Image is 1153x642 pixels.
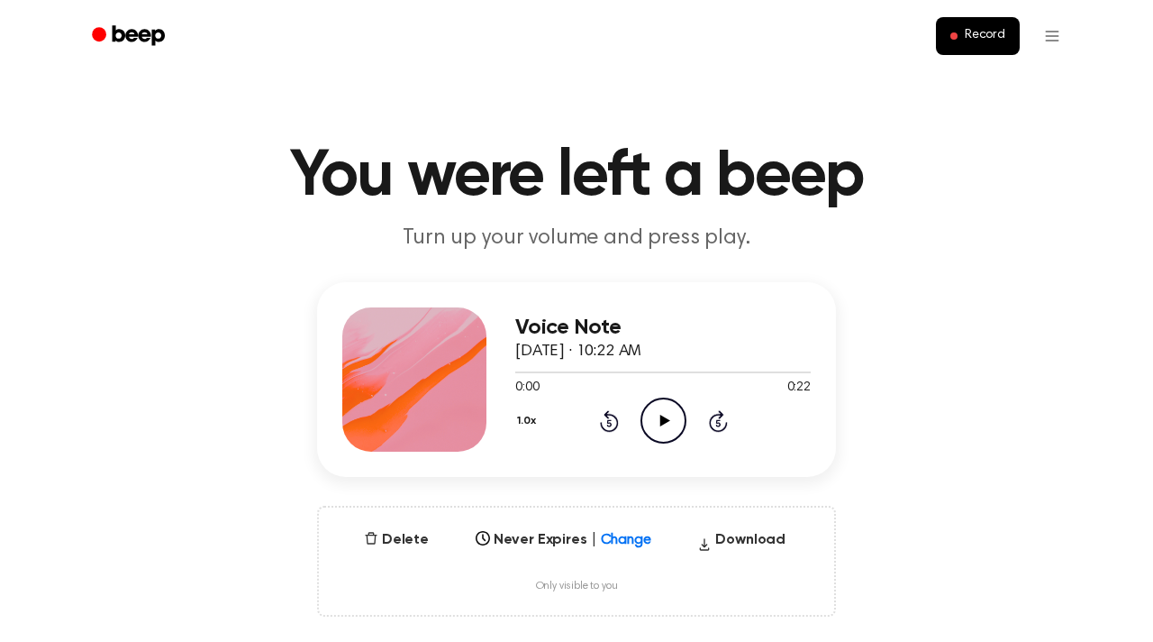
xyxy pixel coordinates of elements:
button: Delete [357,529,436,551]
span: Only visible to you [536,580,618,593]
h3: Voice Note [515,316,811,340]
button: Record [936,17,1020,55]
span: 0:22 [787,379,811,398]
span: 0:00 [515,379,539,398]
span: Record [965,28,1005,44]
button: Download [690,529,793,558]
button: 1.0x [515,406,542,436]
span: [DATE] · 10:22 AM [515,344,641,360]
h1: You were left a beep [115,144,1038,209]
a: Beep [79,19,181,54]
button: Open menu [1030,14,1074,58]
p: Turn up your volume and press play. [231,224,922,253]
